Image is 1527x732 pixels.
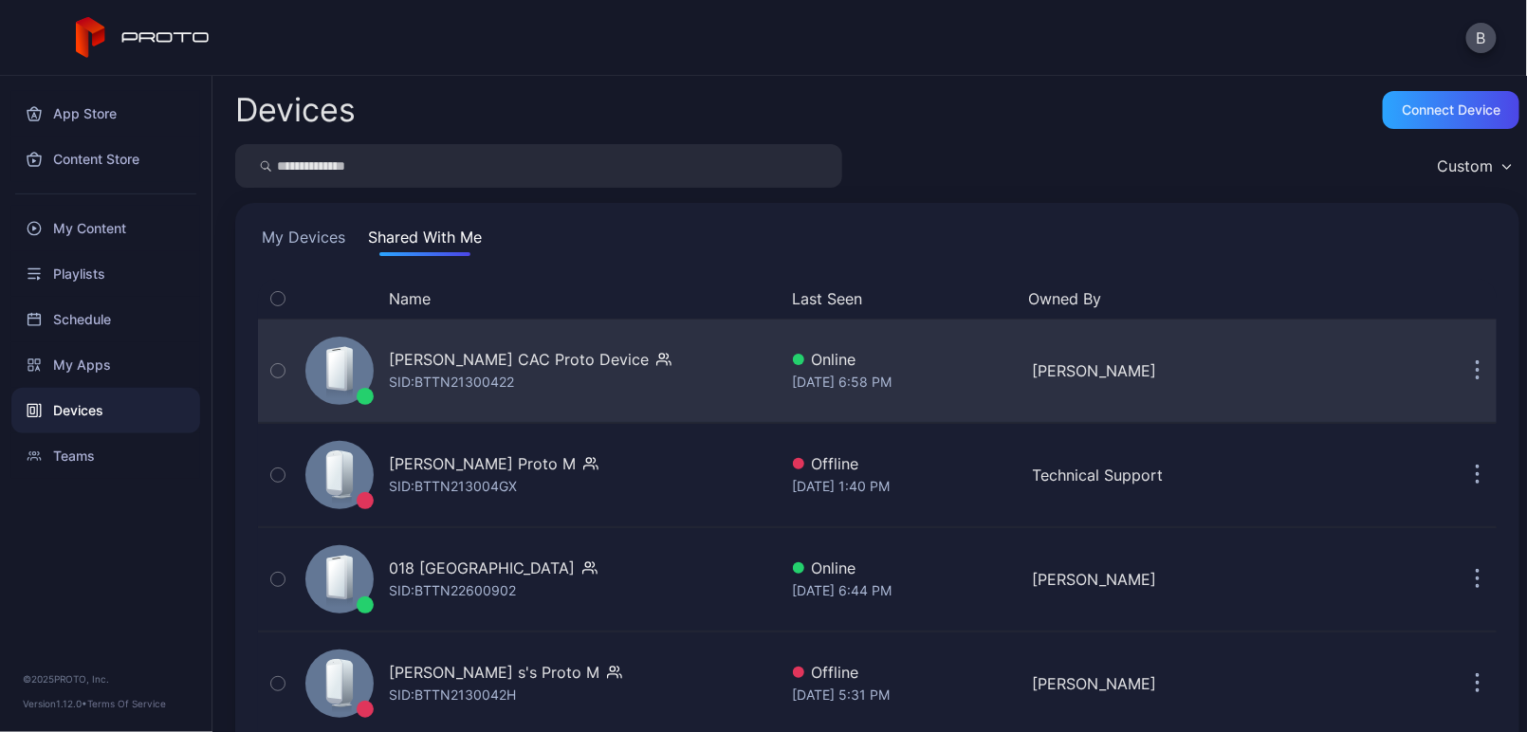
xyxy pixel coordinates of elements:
[1029,287,1250,310] button: Owned By
[1033,464,1258,486] div: Technical Support
[793,684,1018,706] div: [DATE] 5:31 PM
[87,698,166,709] a: Terms Of Service
[23,671,189,686] div: © 2025 PROTO, Inc.
[793,475,1018,498] div: [DATE] 1:40 PM
[11,251,200,297] a: Playlists
[389,287,431,310] button: Name
[793,557,1018,579] div: Online
[1383,91,1519,129] button: Connect device
[389,661,599,684] div: [PERSON_NAME] s's Proto M
[364,226,486,256] button: Shared With Me
[793,661,1018,684] div: Offline
[23,698,87,709] span: Version 1.12.0 •
[389,684,516,706] div: SID: BTTN2130042H
[11,388,200,433] a: Devices
[1033,672,1258,695] div: [PERSON_NAME]
[1402,102,1500,118] div: Connect device
[1265,287,1436,310] div: Update Device
[11,433,200,479] a: Teams
[389,452,576,475] div: [PERSON_NAME] Proto M
[11,297,200,342] a: Schedule
[1437,156,1493,175] div: Custom
[793,287,1014,310] button: Last Seen
[389,579,516,602] div: SID: BTTN22600902
[389,348,649,371] div: [PERSON_NAME] CAC Proto Device
[11,91,200,137] a: App Store
[258,226,349,256] button: My Devices
[389,371,514,393] div: SID: BTTN21300422
[11,137,200,182] a: Content Store
[235,93,356,127] h2: Devices
[793,348,1018,371] div: Online
[793,371,1018,393] div: [DATE] 6:58 PM
[11,206,200,251] a: My Content
[11,342,200,388] a: My Apps
[1033,568,1258,591] div: [PERSON_NAME]
[1459,287,1497,310] div: Options
[389,475,517,498] div: SID: BTTN213004GX
[793,452,1018,475] div: Offline
[793,579,1018,602] div: [DATE] 6:44 PM
[389,557,575,579] div: 018 [GEOGRAPHIC_DATA]
[1033,359,1258,382] div: [PERSON_NAME]
[1466,23,1497,53] button: B
[1427,144,1519,188] button: Custom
